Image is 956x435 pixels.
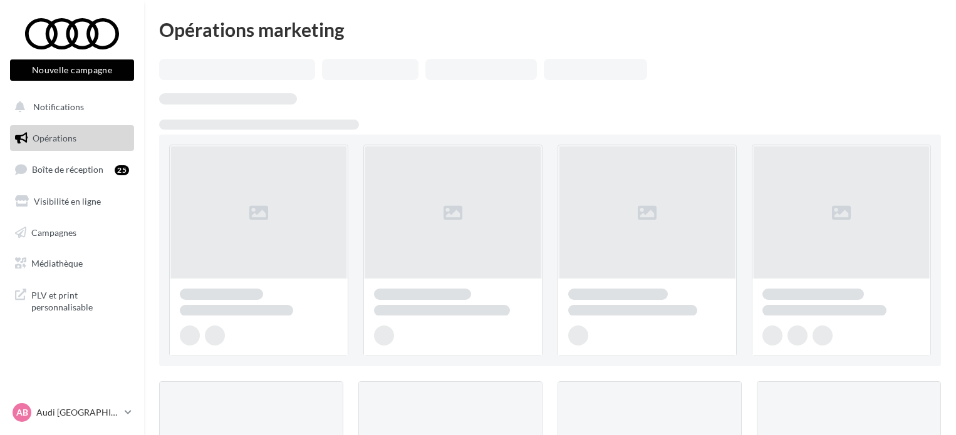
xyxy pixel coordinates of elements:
span: Boîte de réception [32,164,103,175]
a: Médiathèque [8,250,137,277]
div: Opérations marketing [159,20,941,39]
a: Visibilité en ligne [8,188,137,215]
span: Notifications [33,101,84,112]
a: AB Audi [GEOGRAPHIC_DATA] [10,401,134,424]
span: Visibilité en ligne [34,196,101,207]
span: Campagnes [31,227,76,237]
a: Opérations [8,125,137,151]
button: Nouvelle campagne [10,59,134,81]
span: AB [16,406,28,419]
a: Campagnes [8,220,137,246]
p: Audi [GEOGRAPHIC_DATA] [36,406,120,419]
span: PLV et print personnalisable [31,287,129,314]
span: Opérations [33,133,76,143]
a: PLV et print personnalisable [8,282,137,319]
a: Boîte de réception25 [8,156,137,183]
button: Notifications [8,94,132,120]
div: 25 [115,165,129,175]
span: Médiathèque [31,258,83,269]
